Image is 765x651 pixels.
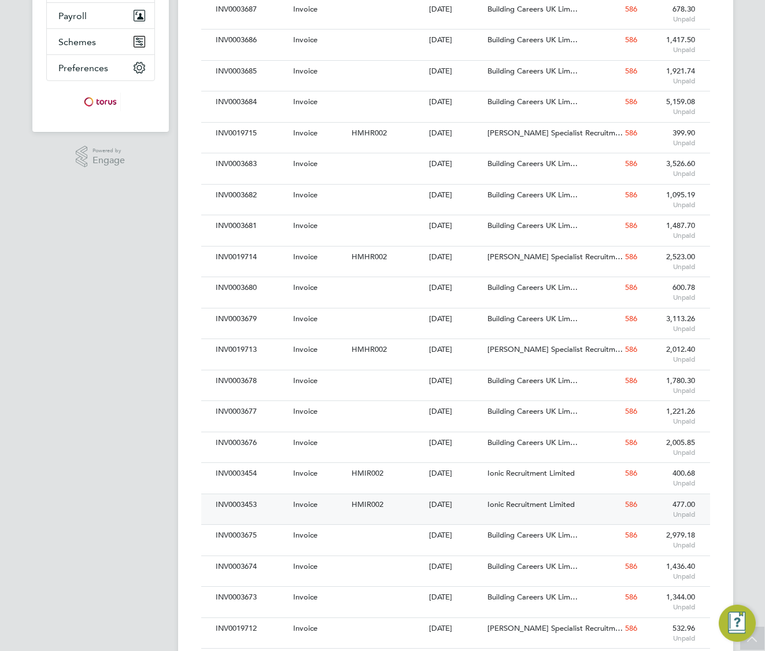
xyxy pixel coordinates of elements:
[640,247,699,277] div: 2,523.00
[293,66,317,76] span: Invoice
[640,215,699,245] div: 1,487.70
[213,463,290,484] div: INV0003454
[487,4,578,14] span: Building Careers UK Lim…
[643,138,696,148] span: Unpaid
[293,376,317,385] span: Invoice
[640,618,699,648] div: 532.96
[625,66,637,76] span: 586
[487,344,623,354] span: [PERSON_NAME] Specialist Recruitm…
[625,128,637,138] span: 586
[293,97,317,106] span: Invoice
[487,437,578,447] span: Building Careers UK Lim…
[625,252,637,262] span: 586
[293,159,317,168] span: Invoice
[487,66,578,76] span: Building Careers UK Lim…
[426,30,485,51] div: [DATE]
[213,401,290,422] div: INV0003677
[640,494,699,524] div: 477.00
[213,556,290,578] div: INV0003674
[640,370,699,400] div: 1,780.30
[426,339,485,361] div: [DATE]
[487,128,623,138] span: [PERSON_NAME] Specialist Recruitm…
[426,556,485,578] div: [DATE]
[213,308,290,330] div: INV0003679
[487,252,623,262] span: [PERSON_NAME] Specialist Recruitm…
[47,29,154,54] button: Schemes
[293,530,317,540] span: Invoice
[625,220,637,230] span: 586
[426,432,485,454] div: [DATE]
[58,10,87,21] span: Payroll
[352,468,383,478] span: HMIR002
[426,463,485,484] div: [DATE]
[426,494,485,516] div: [DATE]
[643,107,696,116] span: Unpaid
[76,146,125,168] a: Powered byEngage
[625,4,637,14] span: 586
[426,185,485,206] div: [DATE]
[625,97,637,106] span: 586
[293,190,317,200] span: Invoice
[643,355,696,364] span: Unpaid
[625,623,637,633] span: 586
[640,277,699,307] div: 600.78
[487,406,578,416] span: Building Careers UK Lim…
[643,602,696,612] span: Unpaid
[625,406,637,416] span: 586
[640,556,699,586] div: 1,436.40
[293,220,317,230] span: Invoice
[293,406,317,416] span: Invoice
[625,530,637,540] span: 586
[293,468,317,478] span: Invoice
[47,55,154,80] button: Preferences
[643,634,696,643] span: Unpaid
[426,587,485,608] div: [DATE]
[487,530,578,540] span: Building Careers UK Lim…
[352,252,387,262] span: HMHR002
[426,370,485,392] div: [DATE]
[643,324,696,333] span: Unpaid
[640,401,699,431] div: 1,221.26
[426,61,485,82] div: [DATE]
[293,623,317,633] span: Invoice
[93,156,125,165] span: Engage
[640,153,699,183] div: 3,526.60
[640,339,699,369] div: 2,012.40
[47,3,154,28] button: Payroll
[643,231,696,240] span: Unpaid
[640,185,699,215] div: 1,095.19
[426,215,485,237] div: [DATE]
[293,35,317,45] span: Invoice
[625,592,637,602] span: 586
[625,35,637,45] span: 586
[625,561,637,571] span: 586
[293,282,317,292] span: Invoice
[640,30,699,60] div: 1,417.50
[293,4,317,14] span: Invoice
[625,159,637,168] span: 586
[643,262,696,271] span: Unpaid
[487,468,575,478] span: Ionic Recruitment Limited
[352,499,383,509] span: HMIR002
[293,437,317,447] span: Invoice
[213,432,290,454] div: INV0003676
[625,314,637,323] span: 586
[213,123,290,144] div: INV0019715
[487,159,578,168] span: Building Careers UK Lim…
[487,561,578,571] span: Building Careers UK Lim…
[625,437,637,447] span: 586
[640,91,699,122] div: 5,159.08
[58,36,96,47] span: Schemes
[640,432,699,462] div: 2,005.85
[426,247,485,268] div: [DATE]
[426,401,485,422] div: [DATE]
[213,247,290,268] div: INV0019714
[487,499,575,509] span: Ionic Recruitment Limited
[640,463,699,493] div: 400.68
[213,494,290,516] div: INV0003453
[426,618,485,639] div: [DATE]
[643,14,696,24] span: Unpaid
[426,277,485,299] div: [DATE]
[643,293,696,302] span: Unpaid
[293,128,317,138] span: Invoice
